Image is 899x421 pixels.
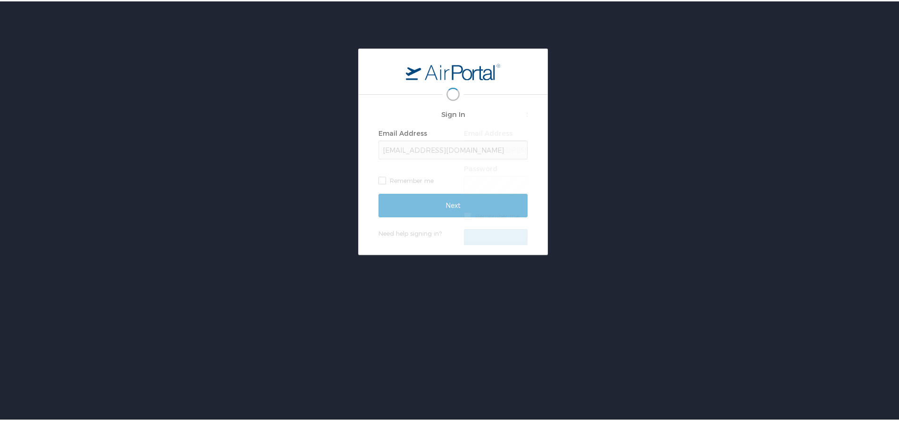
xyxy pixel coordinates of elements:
img: logo [406,62,500,79]
label: Password [464,163,497,171]
label: Email Address [464,128,513,136]
h2: Sign In [378,107,528,118]
h2: Sign In [464,107,613,118]
input: Next [378,192,528,216]
label: Remember me [464,207,613,222]
input: Sign In [464,228,613,251]
label: Email Address [378,128,427,136]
